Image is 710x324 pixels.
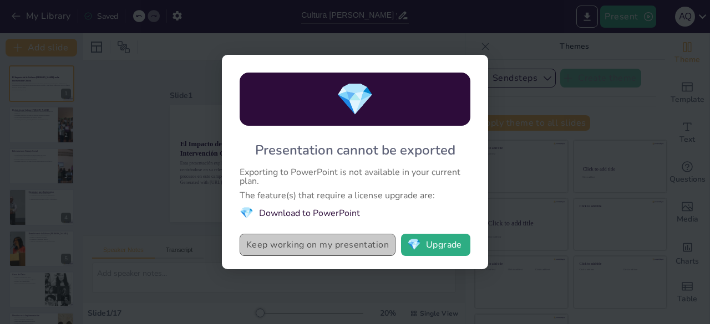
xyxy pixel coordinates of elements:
[240,191,470,200] div: The feature(s) that require a license upgrade are:
[255,141,455,159] div: Presentation cannot be exported
[240,168,470,186] div: Exporting to PowerPoint is not available in your current plan.
[401,234,470,256] button: diamondUpgrade
[407,239,421,250] span: diamond
[240,205,253,220] span: diamond
[240,234,395,256] button: Keep working on my presentation
[336,78,374,121] span: diamond
[240,205,470,220] li: Download to PowerPoint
